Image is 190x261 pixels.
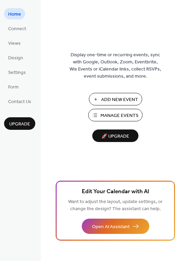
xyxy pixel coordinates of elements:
[70,52,161,80] span: Display one-time or recurring events, sync with Google, Outlook, Zoom, Eventbrite, Wix Events or ...
[89,93,142,105] button: Add New Event
[96,132,134,141] span: 🚀 Upgrade
[92,129,138,142] button: 🚀 Upgrade
[4,96,35,107] a: Contact Us
[8,55,23,62] span: Design
[82,219,149,234] button: Open AI Assistant
[8,98,31,105] span: Contact Us
[4,37,25,48] a: Views
[4,8,25,19] a: Home
[4,52,27,63] a: Design
[8,84,19,91] span: Form
[9,121,30,128] span: Upgrade
[88,109,142,121] button: Manage Events
[8,40,21,47] span: Views
[8,25,26,33] span: Connect
[82,187,149,197] span: Edit Your Calendar with AI
[4,81,23,92] a: Form
[92,223,130,230] span: Open AI Assistant
[100,112,138,119] span: Manage Events
[4,117,35,130] button: Upgrade
[4,66,30,78] a: Settings
[4,23,30,34] a: Connect
[101,96,138,103] span: Add New Event
[8,11,21,18] span: Home
[8,69,26,76] span: Settings
[68,197,163,214] span: Want to adjust the layout, update settings, or change the design? The assistant can help.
